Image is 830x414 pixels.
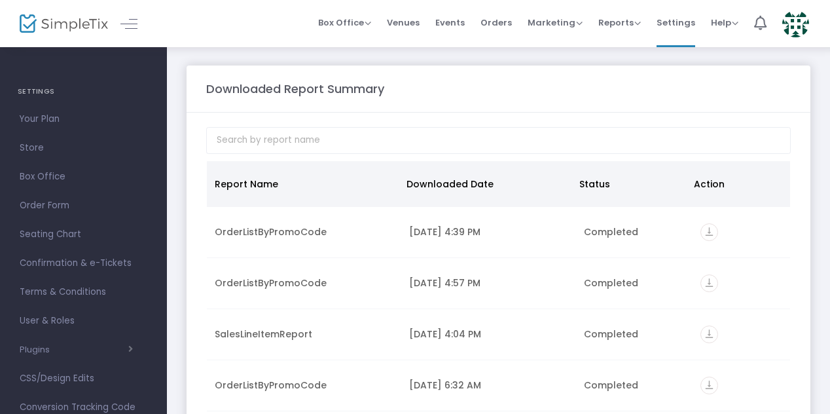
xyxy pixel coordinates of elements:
div: SalesLineItemReport [215,328,393,341]
span: Settings [657,6,695,39]
div: 8/11/2025 4:57 PM [409,276,568,290]
a: vertical_align_bottom [700,278,718,292]
a: vertical_align_bottom [700,227,718,240]
span: Your Plan [20,111,147,128]
span: Terms & Conditions [20,284,147,301]
i: vertical_align_bottom [700,377,718,394]
m-panel-title: Downloaded Report Summary [206,80,384,98]
button: Plugins [20,345,133,355]
div: OrderListByPromoCode [215,225,393,238]
div: 8/11/2025 6:32 AM [409,379,568,392]
th: Report Name [207,161,399,207]
div: Completed [584,276,685,290]
span: Help [711,16,738,29]
div: Completed [584,328,685,341]
span: Box Office [318,16,371,29]
span: Reports [598,16,641,29]
div: Completed [584,225,685,238]
a: vertical_align_bottom [700,381,718,394]
span: Store [20,140,147,157]
span: Marketing [528,16,583,29]
div: https://go.SimpleTix.com/vzo01 [700,326,782,343]
div: https://go.SimpleTix.com/heu66 [700,377,782,394]
div: https://go.SimpleTix.com/q0ksd [700,274,782,292]
i: vertical_align_bottom [700,326,718,343]
i: vertical_align_bottom [700,223,718,241]
div: https://go.SimpleTix.com/85mg8 [700,223,782,241]
span: Seating Chart [20,226,147,243]
a: vertical_align_bottom [700,329,718,343]
th: Downloaded Date [399,161,571,207]
input: Search by report name [206,127,791,154]
h4: SETTINGS [18,79,149,105]
span: Orders [480,6,512,39]
span: Order Form [20,197,147,214]
div: 8/11/2025 4:04 PM [409,328,568,341]
i: vertical_align_bottom [700,274,718,292]
span: Venues [387,6,420,39]
span: Box Office [20,168,147,185]
div: OrderListByPromoCode [215,276,393,290]
th: Action [686,161,782,207]
span: Confirmation & e-Tickets [20,255,147,272]
div: 8/20/2025 4:39 PM [409,225,568,238]
span: Events [435,6,465,39]
div: Completed [584,379,685,392]
span: User & Roles [20,312,147,329]
div: OrderListByPromoCode [215,379,393,392]
th: Status [571,161,687,207]
span: CSS/Design Edits [20,370,147,387]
